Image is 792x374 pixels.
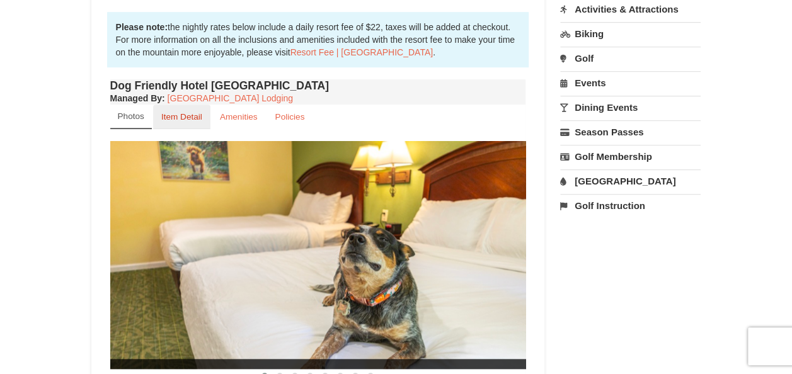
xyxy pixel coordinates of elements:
[560,194,701,217] a: Golf Instruction
[110,79,526,92] h4: Dog Friendly Hotel [GEOGRAPHIC_DATA]
[107,12,529,67] div: the nightly rates below include a daily resort fee of $22, taxes will be added at checkout. For m...
[560,169,701,193] a: [GEOGRAPHIC_DATA]
[560,145,701,168] a: Golf Membership
[560,96,701,119] a: Dining Events
[118,111,144,121] small: Photos
[153,105,210,129] a: Item Detail
[275,112,304,122] small: Policies
[560,120,701,144] a: Season Passes
[220,112,258,122] small: Amenities
[560,47,701,70] a: Golf
[110,93,162,103] span: Managed By
[110,141,526,368] img: 18876286-336-12a840d7.jpg
[110,93,165,103] strong: :
[161,112,202,122] small: Item Detail
[116,22,168,32] strong: Please note:
[560,22,701,45] a: Biking
[110,105,152,129] a: Photos
[168,93,293,103] a: [GEOGRAPHIC_DATA] Lodging
[560,71,701,94] a: Events
[267,105,313,129] a: Policies
[290,47,433,57] a: Resort Fee | [GEOGRAPHIC_DATA]
[212,105,266,129] a: Amenities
